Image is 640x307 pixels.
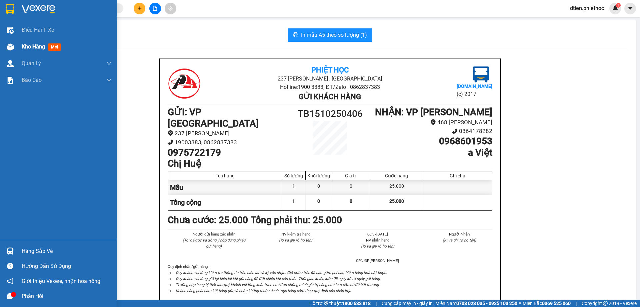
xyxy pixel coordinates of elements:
[170,198,201,206] span: Tổng cộng
[345,258,411,264] li: CPN.ĐP.[PERSON_NAME]
[309,300,371,307] span: Hỗ trợ kỹ thuật:
[371,118,492,127] li: 468 [PERSON_NAME]
[370,180,423,195] div: 25.000
[7,278,13,284] span: notification
[523,300,571,307] span: Miền Bắc
[168,6,173,11] span: aim
[48,43,61,51] span: mới
[170,173,280,178] div: Tên hàng
[334,173,368,178] div: Giá trị
[299,93,361,101] b: Gửi khách hàng
[176,276,381,281] i: Quý khách vui lòng giữ lại biên lai khi gửi hàng để đối chiếu khi cần thiết. Thời gian khiếu kiện...
[306,180,332,195] div: 0
[22,26,54,34] span: Điều hành xe
[251,214,342,225] b: Tổng phải thu: 25.000
[452,128,458,134] span: phone
[168,129,289,138] li: 237 [PERSON_NAME]
[435,300,517,307] span: Miền Nam
[134,3,145,14] button: plus
[8,8,42,42] img: logo.jpg
[473,66,489,83] img: logo.jpg
[7,248,14,255] img: warehouse-icon
[222,74,438,83] li: 237 [PERSON_NAME] , [GEOGRAPHIC_DATA]
[565,4,609,12] span: dtien.phiethoc
[168,107,259,129] b: GỬI : VP [GEOGRAPHIC_DATA]
[168,139,173,145] span: phone
[137,6,142,11] span: plus
[7,293,13,299] span: message
[168,130,173,136] span: environment
[153,6,157,11] span: file-add
[22,291,112,301] div: Phản hồi
[263,231,329,237] li: NV kiểm tra hàng
[7,263,13,269] span: question-circle
[350,198,352,204] span: 0
[361,244,394,249] i: (Kí và ghi rõ họ tên)
[371,127,492,136] li: 0364178282
[457,84,492,89] b: [DOMAIN_NAME]
[301,31,367,39] span: In mẫu A5 theo số lượng (1)
[307,173,330,178] div: Khối lượng
[382,300,434,307] span: Cung cấp máy in - giấy in:
[279,238,312,243] i: (Kí và ghi rõ họ tên)
[176,270,387,275] i: Quý khách vui lòng kiểm tra thông tin trên biên lai và ký xác nhận. Giá cước trên đã bao gồm phí ...
[617,3,619,8] span: 1
[289,107,371,121] h1: TB1510250406
[519,302,521,305] span: ⚪️
[427,231,493,237] li: Người Nhận
[168,66,201,100] img: logo.jpg
[22,59,41,67] span: Quản Lý
[22,76,42,84] span: Báo cáo
[7,43,14,50] img: warehouse-icon
[542,301,571,306] strong: 0369 525 060
[371,136,492,147] h1: 0968601953
[22,43,45,50] span: Kho hàng
[345,231,411,237] li: 06:37[DATE]
[168,138,289,147] li: 19003383, 0862837383
[430,119,436,125] span: environment
[457,90,492,98] li: (c) 2017
[176,282,380,287] i: Trường hợp hàng bị thất lạc, quý khách vui lòng xuất trình hoá đơn chứng minh giá trị hàng hoá là...
[7,77,14,84] img: solution-icon
[342,301,371,306] strong: 1900 633 818
[106,78,112,83] span: down
[284,173,304,178] div: Số lượng
[317,198,320,204] span: 0
[624,3,636,14] button: caret-down
[345,237,411,243] li: NV nhận hàng
[443,238,476,243] i: (Kí và ghi rõ họ tên)
[168,264,492,294] div: Quy định nhận/gửi hàng :
[292,198,295,204] span: 1
[375,107,492,118] b: NHẬN : VP [PERSON_NAME]
[149,3,161,14] button: file-add
[371,147,492,158] h1: a Việt
[106,61,112,66] span: down
[22,277,100,285] span: Giới thiệu Vexere, nhận hoa hồng
[22,246,112,256] div: Hàng sắp về
[181,231,247,237] li: Người gửi hàng xác nhận
[8,48,99,71] b: GỬI : VP [GEOGRAPHIC_DATA]
[183,238,245,249] i: (Tôi đã đọc và đồng ý nộp dung phiếu gửi hàng)
[425,173,490,178] div: Ghi chú
[627,5,633,11] span: caret-down
[6,4,14,14] img: logo-vxr
[288,28,372,42] button: printerIn mẫu A5 theo số lượng (1)
[7,27,14,34] img: warehouse-icon
[282,180,306,195] div: 1
[616,3,621,8] sup: 1
[389,198,404,204] span: 25.000
[168,158,289,169] h1: Chị Huệ
[165,3,176,14] button: aim
[168,147,289,158] h1: 0975722179
[612,5,618,11] img: icon-new-feature
[176,288,351,293] i: Khách hàng phải cam kết hàng gửi và nhận không thuộc danh mục hàng cấm theo quy định của pháp luật
[168,214,248,225] b: Chưa cước : 25.000
[311,66,349,74] b: Phiệt Học
[576,300,577,307] span: |
[456,301,517,306] strong: 0708 023 035 - 0935 103 250
[372,173,421,178] div: Cước hàng
[22,261,112,271] div: Hướng dẫn sử dụng
[7,60,14,67] img: warehouse-icon
[603,301,608,306] span: copyright
[62,25,279,33] li: Hotline: 1900 3383, ĐT/Zalo : 0862837383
